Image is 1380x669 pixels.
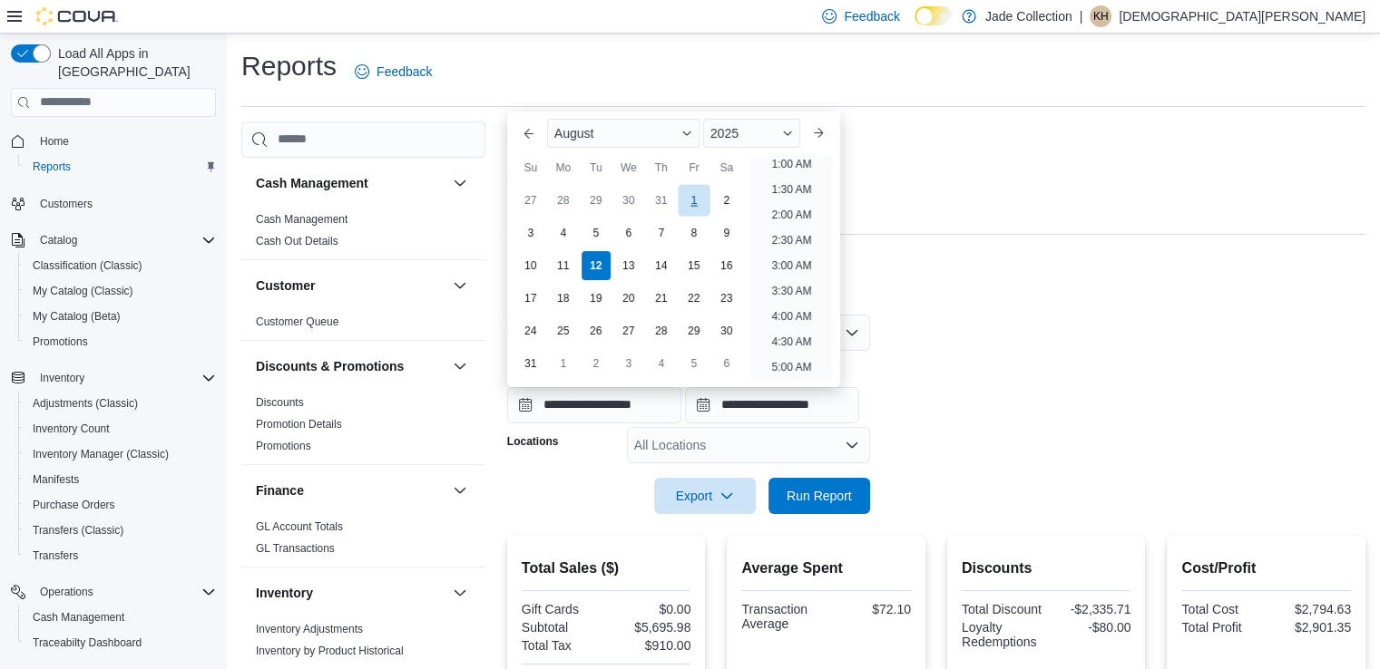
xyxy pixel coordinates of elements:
[256,520,343,533] a: GL Account Totals
[256,541,335,556] span: GL Transactions
[33,472,79,487] span: Manifests
[4,365,223,391] button: Inventory
[25,545,85,567] a: Transfers
[1270,620,1351,635] div: $2,901.35
[256,418,342,431] a: Promotion Details
[680,153,709,182] div: Fr
[241,516,485,567] div: Finance
[1119,5,1365,27] p: [DEMOGRAPHIC_DATA][PERSON_NAME]
[33,229,216,251] span: Catalog
[712,316,741,345] div: day-30
[985,5,1072,27] p: Jade Collection
[915,6,953,25] input: Dark Mode
[449,172,471,194] button: Cash Management
[33,131,76,152] a: Home
[764,204,818,226] li: 2:00 AM
[25,494,216,516] span: Purchase Orders
[256,439,311,453] span: Promotions
[25,632,149,654] a: Traceabilty Dashboard
[256,440,311,452] a: Promotions
[554,126,594,141] span: August
[25,280,216,302] span: My Catalog (Classic)
[4,190,223,217] button: Customers
[712,218,741,247] div: day-9
[25,393,216,414] span: Adjustments (Classic)
[18,329,223,354] button: Promotions
[33,581,216,603] span: Operations
[33,160,71,174] span: Reports
[256,276,315,295] h3: Customer
[33,498,115,512] span: Purchase Orders
[51,44,216,81] span: Load All Apps in [GEOGRAPHIC_DATA]
[741,557,911,579] h2: Average Spent
[25,443,176,465] a: Inventory Manager (Classic)
[33,396,138,411] span: Adjustments (Classic)
[764,255,818,276] li: 3:00 AM
[25,606,132,628] a: Cash Management
[582,349,611,378] div: day-2
[962,602,1042,616] div: Total Discount
[40,585,93,599] span: Operations
[449,275,471,296] button: Customer
[256,357,404,375] h3: Discounts & Promotions
[256,645,404,657] a: Inventory by Product Historical
[1181,602,1262,616] div: Total Cost
[4,228,223,253] button: Catalog
[25,632,216,654] span: Traceabilty Dashboard
[516,284,545,313] div: day-17
[647,153,676,182] div: Th
[768,478,870,514] button: Run Report
[256,623,363,635] a: Inventory Adjustments
[33,258,142,273] span: Classification (Classic)
[25,331,216,353] span: Promotions
[256,212,347,227] span: Cash Management
[1050,602,1130,616] div: -$2,335.71
[522,638,602,653] div: Total Tax
[449,480,471,501] button: Finance
[33,548,78,563] span: Transfers
[241,208,485,259] div: Cash Management
[516,153,545,182] div: Su
[507,434,559,449] label: Locations
[25,494,122,516] a: Purchase Orders
[680,316,709,345] div: day-29
[256,395,304,410] span: Discounts
[549,349,578,378] div: day-1
[614,251,643,280] div: day-13
[1080,5,1083,27] p: |
[18,278,223,304] button: My Catalog (Classic)
[33,581,101,603] button: Operations
[710,126,739,141] span: 2025
[582,186,611,215] div: day-29
[25,280,141,302] a: My Catalog (Classic)
[18,467,223,492] button: Manifests
[25,606,216,628] span: Cash Management
[25,469,86,490] a: Manifests
[25,255,150,276] a: Classification (Classic)
[40,233,77,247] span: Catalog
[804,119,833,148] button: Next month
[549,284,578,313] div: day-18
[256,174,368,192] h3: Cash Management
[256,542,335,555] a: GL Transactions
[33,284,133,298] span: My Catalog (Classic)
[18,441,223,467] button: Inventory Manager (Classic)
[712,349,741,378] div: day-6
[18,605,223,630] button: Cash Management
[582,218,611,247] div: day-5
[256,481,445,499] button: Finance
[241,311,485,340] div: Customer
[33,367,92,389] button: Inventory
[241,48,337,84] h1: Reports
[347,53,439,90] a: Feedback
[750,155,833,380] ul: Time
[549,153,578,182] div: Mo
[610,602,690,616] div: $0.00
[844,7,899,25] span: Feedback
[25,255,216,276] span: Classification (Classic)
[514,119,543,148] button: Previous Month
[25,156,216,178] span: Reports
[256,174,445,192] button: Cash Management
[256,584,445,602] button: Inventory
[678,184,710,216] div: day-1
